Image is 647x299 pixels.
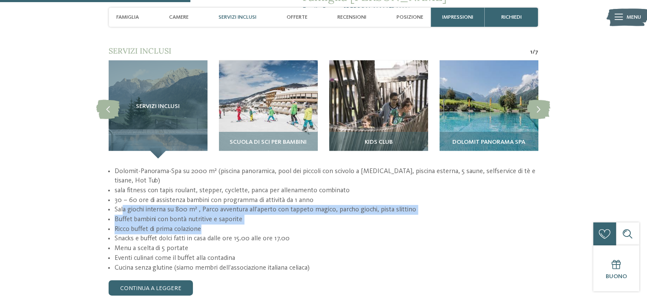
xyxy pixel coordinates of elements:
span: Camere [169,14,189,20]
li: sala fitness con tapis roulant, stepper, cyclette, panca per allenamento combinato [115,186,538,196]
li: Menu a scelta di 5 portate [115,244,538,253]
span: Famiglia [116,14,139,20]
span: 7 [535,48,538,56]
span: Posizione [397,14,423,20]
span: Servizi inclusi [136,103,180,110]
span: / [532,48,535,56]
span: Impressioni [442,14,473,20]
li: Cucina senza glutine (siamo membri dell’associazione italiana celiaca) [115,263,538,273]
span: richiedi [501,14,522,20]
span: Buono [606,273,627,279]
img: Il nostro family hotel a Sesto, il vostro rifugio sulle Dolomiti. [440,60,538,159]
span: Dolomit Panorama SPA [452,139,525,146]
span: Servizi inclusi [219,14,256,20]
li: Eventi culinari come il buffet alla contadina [115,253,538,263]
span: Servizi inclusi [109,46,171,56]
span: 1 [530,48,532,56]
li: Ricco buffet di prima colazione [115,225,538,234]
span: Scuola di sci per bambini [230,139,307,146]
span: Recensioni [337,14,366,20]
li: 30 – 60 ore di assistenza bambini con programma di attività da 1 anno [115,196,538,205]
li: Dolomit-Panorama-Spa su 2000 m² (piscina panoramica, pool dei piccoli con scivolo a [MEDICAL_DATA... [115,167,538,186]
img: Il nostro family hotel a Sesto, il vostro rifugio sulle Dolomiti. [219,60,318,159]
li: Sala giochi interna su 800 m² , Parco avventura all’aperto con tappeto magico, parcho giochi, pis... [115,205,538,215]
a: continua a leggere [109,280,193,296]
li: Snacks e buffet dolci fatti in casa dalle ore 15.00 alle ore 17.00 [115,234,538,244]
span: Family Resort [PERSON_NAME] ****ˢ [302,6,538,15]
li: Buffet bambini con bontà nutritive e saporite [115,215,538,225]
span: Offerte [287,14,308,20]
a: Buono [593,245,639,291]
img: Il nostro family hotel a Sesto, il vostro rifugio sulle Dolomiti. [329,60,428,159]
span: Kids Club [365,139,393,146]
